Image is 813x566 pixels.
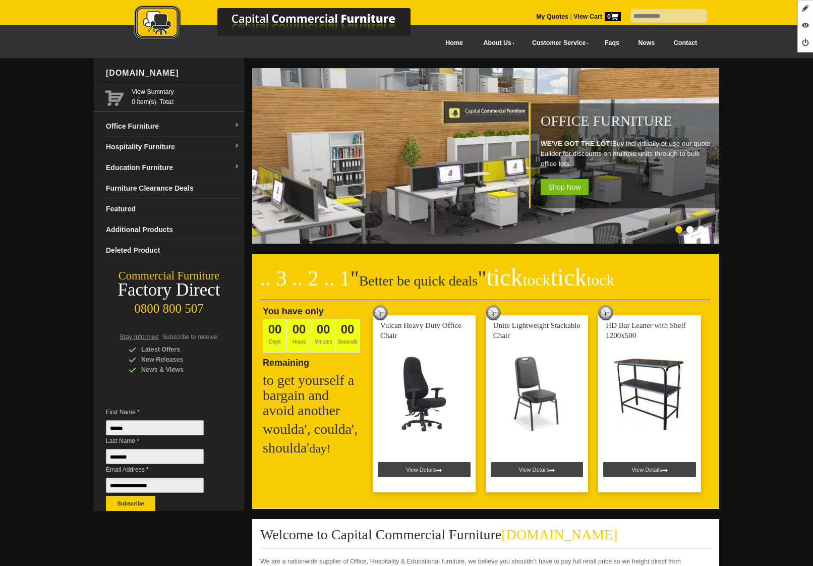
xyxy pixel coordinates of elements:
[234,164,240,170] img: dropdown
[132,87,240,105] span: 0 item(s), Total:
[129,355,224,365] div: New Releases
[260,270,711,300] h2: Better be quick deals
[664,32,707,54] a: Contact
[129,365,224,375] div: News & Views
[102,178,244,199] a: Furniture Clearance Deals
[486,305,501,320] img: tick tock deal clock
[129,345,224,355] div: Latest Offers
[605,12,621,21] span: 0
[102,219,244,240] a: Additional Products
[263,306,324,316] span: You have only
[501,527,617,542] span: [DOMAIN_NAME]
[263,440,364,456] h2: shoulda'
[102,240,244,261] a: Deleted Product
[106,5,459,42] img: Capital Commercial Furniture Logo
[106,465,219,475] span: Email Address *
[102,137,244,157] a: Hospitality Furnituredropdown
[263,319,287,353] span: Days
[293,322,306,336] span: 00
[675,226,682,233] li: Page dot 1
[106,478,204,493] input: Email Address *
[106,5,459,45] a: Capital Commercial Furniture Logo
[541,114,714,129] h1: Office Furniture
[309,442,331,455] span: day!
[598,305,613,320] img: tick tock deal clock
[106,496,155,511] button: Subscribe
[686,226,693,233] li: Page dot 2
[102,157,244,178] a: Education Furnituredropdown
[102,116,244,137] a: Office Furnituredropdown
[522,271,550,289] span: tock
[102,199,244,219] a: Featured
[311,319,335,353] span: Minutes
[252,68,721,244] img: Office Furniture
[252,238,721,245] a: Office Furniture WE'VE GOT THE LOT!Buy individually or use our quote builder for discounts on mul...
[106,436,219,446] span: Last Name *
[698,226,705,233] li: Page dot 3
[536,13,568,20] a: My Quotes
[629,32,664,54] a: News
[541,179,589,195] span: Shop Now
[263,422,364,437] h2: woulda', coulda',
[572,13,621,20] a: View Cart0
[541,140,612,147] strong: WE'VE GOT THE LOT!
[587,271,614,289] span: tock
[317,322,330,336] span: 00
[263,373,364,418] h2: to get yourself a bargain and avoid another
[94,297,244,316] div: 0800 800 507
[486,264,614,291] span: tick tick
[521,32,595,54] a: Customer Service
[373,305,388,320] img: tick tock deal clock
[106,420,204,435] input: First Name *
[473,32,521,54] a: About Us
[573,13,621,20] strong: View Cart
[106,449,204,464] input: Last Name *
[351,267,359,290] span: "
[94,269,244,283] div: Commercial Furniture
[132,87,240,97] a: View Summary
[287,319,311,353] span: Hours
[268,322,282,336] span: 00
[234,143,240,149] img: dropdown
[260,527,711,549] h2: Welcome to Capital Commercial Furniture
[263,354,309,368] span: Remaining
[234,123,240,129] img: dropdown
[260,267,351,290] span: .. 3 .. 2 .. 1
[478,267,614,290] span: "
[595,32,629,54] a: Faqs
[541,139,714,169] p: Buy individually or use our quote builder for discounts on multiple units through to bulk office ...
[102,58,244,88] div: [DOMAIN_NAME]
[120,333,159,341] span: Stay Informed
[162,333,219,341] span: Subscribe to receive:
[94,283,244,297] div: Factory Direct
[341,322,355,336] span: 00
[335,319,360,353] span: Seconds
[106,407,219,417] span: First Name *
